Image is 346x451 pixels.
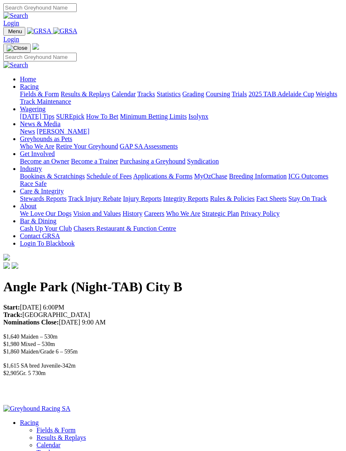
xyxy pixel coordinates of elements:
[120,113,187,120] a: Minimum Betting Limits
[7,45,27,51] img: Close
[3,311,22,318] strong: Track:
[120,158,185,165] a: Purchasing a Greyhound
[20,158,343,165] div: Get Involved
[20,113,54,120] a: [DATE] Tips
[3,304,343,326] p: [DATE] 6:00PM [GEOGRAPHIC_DATA] [DATE] 9:00 AM
[137,90,155,98] a: Tracks
[20,90,343,105] div: Racing
[120,143,178,150] a: GAP SA Assessments
[12,262,18,269] img: twitter.svg
[20,419,39,426] a: Racing
[20,180,46,187] a: Race Safe
[20,105,46,112] a: Wagering
[112,90,136,98] a: Calendar
[256,195,287,202] a: Fact Sheets
[3,254,10,261] img: logo-grsa-white.png
[3,304,20,311] strong: Start:
[37,441,61,449] a: Calendar
[20,113,343,120] div: Wagering
[157,90,181,98] a: Statistics
[3,405,71,412] img: Greyhound Racing SA
[3,262,10,269] img: facebook.svg
[20,173,85,180] a: Bookings & Scratchings
[20,165,42,172] a: Industry
[3,3,77,12] input: Search
[20,143,54,150] a: Who We Are
[61,90,110,98] a: Results & Replays
[187,158,219,165] a: Syndication
[210,195,255,202] a: Rules & Policies
[20,76,36,83] a: Home
[183,90,204,98] a: Grading
[231,90,247,98] a: Trials
[20,217,56,224] a: Bar & Dining
[20,128,35,135] a: News
[8,28,22,34] span: Menu
[3,12,28,20] img: Search
[3,363,76,384] span: $1,615 SA bred Juvenile-342m $2,905Gr. 5 730m
[20,158,69,165] a: Become an Owner
[20,202,37,210] a: About
[288,173,328,180] a: ICG Outcomes
[3,27,25,36] button: Toggle navigation
[241,210,280,217] a: Privacy Policy
[20,90,59,98] a: Fields & Form
[202,210,239,217] a: Strategic Plan
[3,279,343,295] h1: Angle Park (Night-TAB) City B
[3,61,28,69] img: Search
[3,20,19,27] a: Login
[229,173,287,180] a: Breeding Information
[73,225,176,232] a: Chasers Restaurant & Function Centre
[20,225,72,232] a: Cash Up Your Club
[20,188,64,195] a: Care & Integrity
[316,90,337,98] a: Weights
[20,195,66,202] a: Stewards Reports
[20,150,55,157] a: Get Involved
[3,36,19,43] a: Login
[56,113,84,120] a: SUREpick
[27,27,51,35] img: GRSA
[53,27,78,35] img: GRSA
[68,195,121,202] a: Track Injury Rebate
[20,143,343,150] div: Greyhounds as Pets
[71,158,118,165] a: Become a Trainer
[249,90,314,98] a: 2025 TAB Adelaide Cup
[20,128,343,135] div: News & Media
[133,173,192,180] a: Applications & Forms
[37,434,86,441] a: Results & Replays
[20,83,39,90] a: Racing
[166,210,200,217] a: Who We Are
[37,427,76,434] a: Fields & Form
[20,98,71,105] a: Track Maintenance
[3,334,78,355] span: $1,640 Maiden – 530m $1,980 Mixed – 530m $1,860 Maiden/Grade 6 – 595m
[20,232,60,239] a: Contact GRSA
[122,210,142,217] a: History
[20,120,61,127] a: News & Media
[20,135,72,142] a: Greyhounds as Pets
[206,90,230,98] a: Coursing
[20,210,71,217] a: We Love Our Dogs
[73,210,121,217] a: Vision and Values
[163,195,208,202] a: Integrity Reports
[288,195,327,202] a: Stay On Track
[20,210,343,217] div: About
[86,113,119,120] a: How To Bet
[20,173,343,188] div: Industry
[20,225,343,232] div: Bar & Dining
[188,113,208,120] a: Isolynx
[144,210,164,217] a: Careers
[56,143,118,150] a: Retire Your Greyhound
[3,53,77,61] input: Search
[194,173,227,180] a: MyOzChase
[123,195,161,202] a: Injury Reports
[3,319,59,326] strong: Nominations Close:
[20,195,343,202] div: Care & Integrity
[20,240,75,247] a: Login To Blackbook
[37,128,89,135] a: [PERSON_NAME]
[3,44,31,53] button: Toggle navigation
[32,43,39,50] img: logo-grsa-white.png
[86,173,132,180] a: Schedule of Fees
